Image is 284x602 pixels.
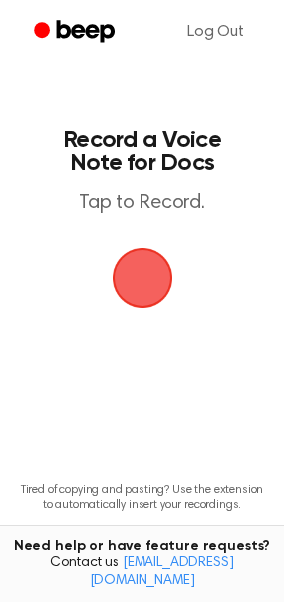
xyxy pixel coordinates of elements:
a: [EMAIL_ADDRESS][DOMAIN_NAME] [90,556,234,588]
img: Beep Logo [113,248,172,308]
span: Contact us [12,555,272,590]
p: Tired of copying and pasting? Use the extension to automatically insert your recordings. [16,483,268,513]
h1: Record a Voice Note for Docs [36,128,248,175]
a: Beep [20,13,133,52]
a: Log Out [167,8,264,56]
p: Tap to Record. [36,191,248,216]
